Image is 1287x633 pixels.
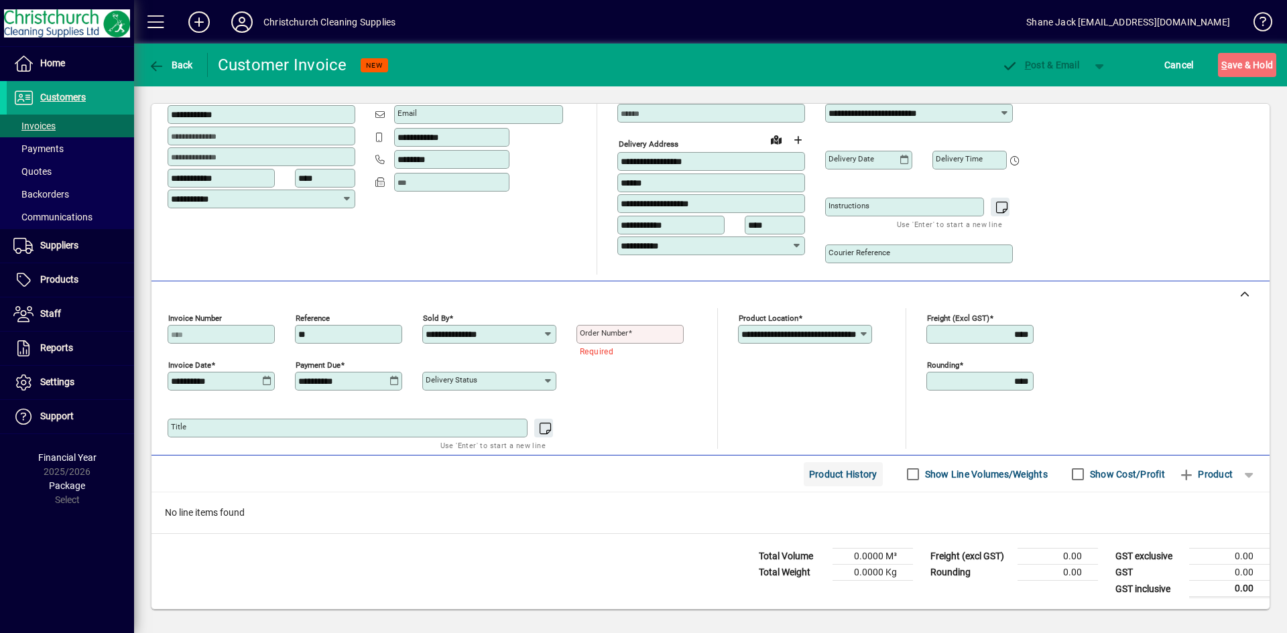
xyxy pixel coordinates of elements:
mat-hint: Use 'Enter' to start a new line [440,437,546,453]
span: NEW [366,61,383,70]
a: Suppliers [7,229,134,263]
button: Post & Email [995,53,1086,77]
span: Customers [40,92,86,102]
mat-label: Order number [580,328,628,338]
mat-label: Invoice number [168,313,222,323]
span: P [1025,60,1031,70]
a: Backorders [7,183,134,206]
label: Show Line Volumes/Weights [922,468,1048,481]
button: Product History [804,462,883,486]
button: Back [145,53,196,77]
span: Settings [40,376,74,387]
a: Reports [7,332,134,365]
button: Save & Hold [1218,53,1276,77]
td: 0.0000 Kg [833,565,913,581]
mat-label: Invoice date [168,360,211,370]
td: GST exclusive [1109,549,1189,565]
td: Total Weight [752,565,833,581]
button: Cancel [1161,53,1197,77]
span: Products [40,274,78,285]
a: View on map [765,129,787,150]
td: Rounding [924,565,1018,581]
button: Copy to Delivery address [337,82,359,104]
mat-label: Delivery date [829,154,874,163]
button: Choose address [787,129,808,151]
span: Communications [13,212,93,222]
a: Home [7,47,134,80]
button: Add [178,10,221,34]
a: Knowledge Base [1243,3,1270,46]
mat-error: Required [580,344,673,358]
mat-hint: Use 'Enter' to start a new line [897,216,1002,232]
a: Products [7,263,134,297]
td: GST [1109,565,1189,581]
span: ost & Email [1001,60,1079,70]
td: 0.00 [1018,565,1098,581]
td: Freight (excl GST) [924,549,1018,565]
td: 0.0000 M³ [833,549,913,565]
span: Package [49,480,85,491]
div: No line items found [151,492,1270,533]
button: Product [1172,462,1239,486]
td: Total Volume [752,549,833,565]
mat-label: Freight (excl GST) [927,313,989,323]
td: 0.00 [1189,565,1270,581]
mat-label: Instructions [829,201,869,210]
mat-label: Title [171,422,186,431]
a: Payments [7,137,134,160]
span: S [1221,60,1227,70]
span: Backorders [13,189,69,200]
a: Settings [7,366,134,399]
span: Cancel [1164,54,1194,76]
a: Support [7,400,134,433]
span: Invoices [13,121,56,131]
mat-label: Rounding [927,360,959,370]
a: Staff [7,297,134,331]
button: Profile [221,10,263,34]
mat-label: Delivery status [426,375,477,384]
app-page-header-button: Back [134,53,208,77]
span: Payments [13,143,64,154]
td: 0.00 [1018,549,1098,565]
td: 0.00 [1189,581,1270,597]
a: Communications [7,206,134,228]
span: ave & Hold [1221,54,1273,76]
mat-label: Courier Reference [829,248,890,257]
span: Suppliers [40,240,78,251]
div: Shane Jack [EMAIL_ADDRESS][DOMAIN_NAME] [1026,11,1230,33]
span: Product [1178,464,1233,485]
span: Financial Year [38,452,97,463]
td: 0.00 [1189,549,1270,565]
td: GST inclusive [1109,581,1189,597]
span: Home [40,58,65,68]
div: Christchurch Cleaning Supplies [263,11,395,33]
span: Staff [40,308,61,319]
span: Product History [809,464,877,485]
mat-label: Product location [739,313,798,323]
span: Reports [40,342,73,353]
div: Customer Invoice [218,54,347,76]
label: Show Cost/Profit [1087,468,1165,481]
span: Quotes [13,166,52,177]
mat-label: Reference [296,313,330,323]
mat-label: Payment due [296,360,341,370]
a: Quotes [7,160,134,183]
mat-label: Sold by [423,313,449,323]
span: Support [40,411,74,421]
mat-label: Email [397,109,417,118]
mat-label: Delivery time [936,154,983,163]
span: Back [148,60,193,70]
a: Invoices [7,115,134,137]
